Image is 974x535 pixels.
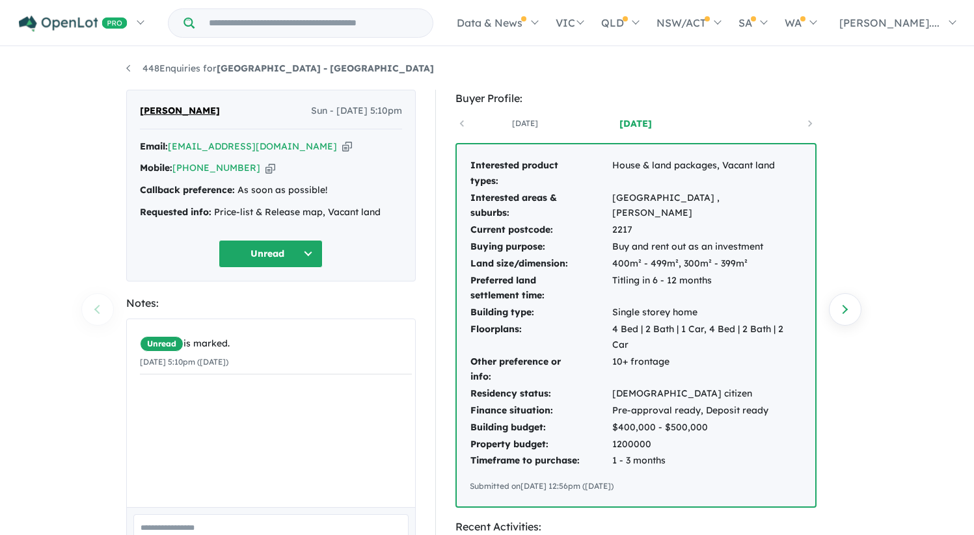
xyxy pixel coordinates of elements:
[470,321,612,354] td: Floorplans:
[470,385,612,402] td: Residency status:
[839,16,940,29] span: [PERSON_NAME]....
[470,272,612,305] td: Preferred land settlement time:
[470,117,580,130] a: [DATE]
[612,385,802,402] td: [DEMOGRAPHIC_DATA] citizen
[612,272,802,305] td: Titling in 6 - 12 months
[197,9,430,37] input: Try estate name, suburb, builder or developer
[140,162,172,174] strong: Mobile:
[140,205,402,220] div: Price-list & Release map, Vacant land
[470,190,612,222] td: Interested areas & suburbs:
[140,336,183,352] span: Unread
[612,239,802,255] td: Buy and rent out as an investment
[612,354,802,386] td: 10+ frontage
[470,480,802,493] div: Submitted on [DATE] 12:56pm ([DATE])
[140,140,168,152] strong: Email:
[612,190,802,222] td: [GEOGRAPHIC_DATA] , [PERSON_NAME]
[470,354,612,386] td: Other preference or info:
[470,452,612,469] td: Timeframe to purchase:
[265,161,275,175] button: Copy
[140,183,402,198] div: As soon as possible!
[126,62,434,74] a: 448Enquiries for[GEOGRAPHIC_DATA] - [GEOGRAPHIC_DATA]
[140,184,235,196] strong: Callback preference:
[140,357,228,367] small: [DATE] 5:10pm ([DATE])
[172,162,260,174] a: [PHONE_NUMBER]
[126,61,848,77] nav: breadcrumb
[470,419,612,436] td: Building budget:
[612,436,802,453] td: 1200000
[168,140,337,152] a: [EMAIL_ADDRESS][DOMAIN_NAME]
[470,304,612,321] td: Building type:
[580,117,691,130] a: [DATE]
[140,103,220,119] span: [PERSON_NAME]
[140,206,211,218] strong: Requested info:
[612,222,802,239] td: 2217
[470,436,612,453] td: Property budget:
[470,222,612,239] td: Current postcode:
[612,304,802,321] td: Single storey home
[470,255,612,272] td: Land size/dimension:
[219,240,323,268] button: Unread
[140,336,412,352] div: is marked.
[311,103,402,119] span: Sun - [DATE] 5:10pm
[470,157,612,190] td: Interested product types:
[612,452,802,469] td: 1 - 3 months
[217,62,434,74] strong: [GEOGRAPHIC_DATA] - [GEOGRAPHIC_DATA]
[126,294,416,312] div: Notes:
[455,90,817,107] div: Buyer Profile:
[470,239,612,255] td: Buying purpose:
[612,402,802,419] td: Pre-approval ready, Deposit ready
[470,402,612,419] td: Finance situation:
[19,16,128,32] img: Openlot PRO Logo White
[342,140,352,153] button: Copy
[612,255,802,272] td: 400m² - 499m², 300m² - 399m²
[612,321,802,354] td: 4 Bed | 2 Bath | 1 Car, 4 Bed | 2 Bath | 2 Car
[612,419,802,436] td: $400,000 - $500,000
[612,157,802,190] td: House & land packages, Vacant land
